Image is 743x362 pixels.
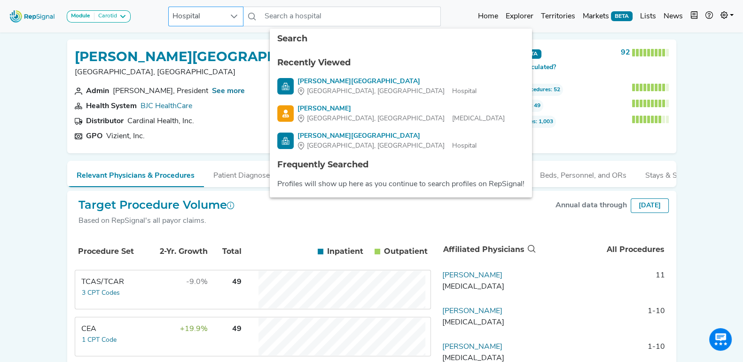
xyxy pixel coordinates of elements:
[531,161,636,186] button: Beds, Personnel, and ORs
[86,131,102,142] div: GPO
[148,236,209,268] th: 2-Yr. Growth
[297,77,477,87] div: [PERSON_NAME][GEOGRAPHIC_DATA]
[81,288,120,299] button: 3 CPT Codes
[67,10,131,23] button: ModuleCarotid
[327,246,363,257] span: Inpatient
[442,343,502,351] a: [PERSON_NAME]
[297,114,505,124] div: [MEDICAL_DATA]
[232,325,242,333] span: 49
[86,86,109,97] div: Admin
[442,272,502,279] a: [PERSON_NAME]
[555,200,627,211] div: Annual data through
[611,11,633,21] span: BETA
[270,100,532,127] li: Patrick Geraghty
[537,306,669,334] td: 1-10
[442,281,533,292] div: Vascular Surgery
[277,131,524,151] a: [PERSON_NAME][GEOGRAPHIC_DATA][GEOGRAPHIC_DATA], [GEOGRAPHIC_DATA]Hospital
[537,7,579,26] a: Territories
[631,198,669,213] div: [DATE]
[141,101,192,112] div: BJC HealthCare
[180,325,208,333] span: +19.9%
[94,13,117,20] div: Carotid
[307,87,445,96] span: [GEOGRAPHIC_DATA], [GEOGRAPHIC_DATA]
[81,335,117,346] button: 1 CPT Code
[277,133,294,149] img: Hospital Search Icon
[277,105,294,122] img: Physician Search Icon
[81,276,146,288] div: TCAS/TCAR
[78,198,235,212] h2: Target Procedure Volume
[75,49,341,65] h1: [PERSON_NAME][GEOGRAPHIC_DATA]
[169,7,225,26] span: Hospital
[75,67,341,78] p: [GEOGRAPHIC_DATA], [GEOGRAPHIC_DATA]
[212,87,245,95] a: See more
[77,236,147,268] th: Procedure Set
[307,141,445,151] span: [GEOGRAPHIC_DATA], [GEOGRAPHIC_DATA]
[261,7,440,26] input: Search a hospital
[442,317,533,328] div: Neurosurgery
[687,7,702,26] button: Intel Book
[538,234,668,265] th: All Procedures
[106,131,145,142] div: Vizient, Inc.
[204,161,283,186] button: Patient Diagnoses
[186,278,208,286] span: -9.0%
[270,73,532,100] li: Barnes-Jewish Hospital
[232,278,242,286] span: 49
[384,246,428,257] span: Outpatient
[81,323,146,335] div: CEA
[442,307,502,315] a: [PERSON_NAME]
[127,116,194,127] div: Cardinal Health, Inc.
[579,7,636,26] a: MarketsBETA
[277,56,524,69] div: Recently Viewed
[277,77,524,96] a: [PERSON_NAME][GEOGRAPHIC_DATA][GEOGRAPHIC_DATA], [GEOGRAPHIC_DATA]Hospital
[660,7,687,26] a: News
[307,114,445,124] span: [GEOGRAPHIC_DATA], [GEOGRAPHIC_DATA]
[78,215,235,227] div: Based on RepSignal's all payor claims.
[113,86,208,97] div: John Lynch, President
[297,131,477,141] div: [PERSON_NAME][GEOGRAPHIC_DATA]
[297,104,505,114] div: [PERSON_NAME]
[277,158,524,171] div: Frequently Searched
[277,33,307,44] span: Search
[270,127,532,155] li: Barnes-Jewish Hospital
[86,116,124,127] div: Distributor
[141,102,192,110] a: BJC HealthCare
[210,236,243,268] th: Total
[71,13,90,19] strong: Module
[537,270,669,298] td: 11
[502,7,537,26] a: Explorer
[297,141,477,151] div: Hospital
[636,161,710,186] button: Stays & Services
[636,7,660,26] a: Lists
[113,86,208,97] div: [PERSON_NAME], President
[439,234,538,265] th: Affiliated Physicians
[86,101,137,112] div: Health System
[277,104,524,124] a: [PERSON_NAME][GEOGRAPHIC_DATA], [GEOGRAPHIC_DATA][MEDICAL_DATA]
[474,7,502,26] a: Home
[277,78,294,94] img: Hospital Search Icon
[67,161,204,187] button: Relevant Physicians & Procedures
[621,49,630,56] strong: 92
[297,87,477,96] div: Hospital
